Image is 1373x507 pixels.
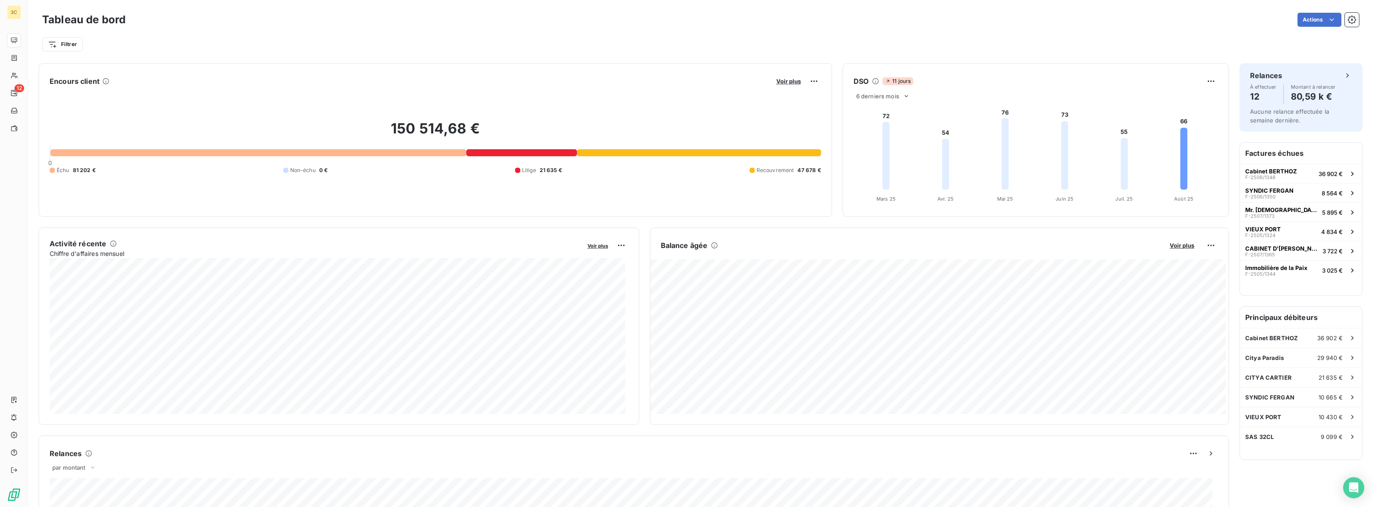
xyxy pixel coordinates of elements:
span: Immobilière de la Paix [1245,264,1308,271]
button: Voir plus [585,241,611,249]
span: F-2505/1324 [1245,233,1276,238]
span: Recouvrement [757,166,794,174]
span: 36 902 € [1319,170,1343,177]
button: Filtrer [42,37,83,51]
span: 47 678 € [797,166,821,174]
tspan: Juin 25 [1056,196,1074,202]
span: Litige [522,166,536,174]
button: Voir plus [1167,241,1197,249]
h6: Balance âgée [661,240,708,251]
span: 6 derniers mois [856,93,899,100]
span: Montant à relancer [1291,84,1336,90]
span: Aucune relance effectuée la semaine dernière. [1250,108,1329,124]
span: Mr. [DEMOGRAPHIC_DATA][PERSON_NAME] [1245,206,1319,213]
button: Immobilière de la PaixF-2505/13443 025 € [1240,260,1362,280]
span: 0 € [319,166,328,174]
span: Chiffre d'affaires mensuel [50,249,581,258]
h6: Factures échues [1240,143,1362,164]
span: par montant [52,464,86,471]
div: Open Intercom Messenger [1343,477,1364,498]
h3: Tableau de bord [42,12,126,28]
span: 3 025 € [1322,267,1343,274]
span: Cabinet BERTHOZ [1245,168,1297,175]
img: Logo LeanPay [7,488,21,502]
span: F-2507/1373 [1245,213,1275,219]
h6: Principaux débiteurs [1240,307,1362,328]
span: 81 202 € [73,166,96,174]
span: Citya Paradis [1245,354,1284,361]
h6: Activité récente [50,238,106,249]
span: 4 834 € [1321,228,1343,235]
span: VIEUX PORT [1245,414,1282,421]
tspan: Avr. 25 [937,196,954,202]
span: 9 099 € [1321,433,1343,440]
button: VIEUX PORTF-2505/13244 834 € [1240,222,1362,241]
button: Cabinet BERTHOZF-2506/134836 902 € [1240,164,1362,183]
tspan: Août 25 [1174,196,1193,202]
span: 11 jours [883,77,913,85]
span: 5 895 € [1322,209,1343,216]
button: Voir plus [774,77,804,85]
span: 12 [14,84,24,92]
tspan: Juil. 25 [1115,196,1133,202]
span: CABINET D'[PERSON_NAME] [1245,245,1319,252]
span: Cabinet BERTHOZ [1245,334,1298,342]
h4: 12 [1250,90,1276,104]
button: Actions [1297,13,1341,27]
span: Voir plus [587,243,608,249]
button: CABINET D'[PERSON_NAME]F-2507/13653 722 € [1240,241,1362,260]
h6: DSO [854,76,868,86]
span: SAS 32CL [1245,433,1274,440]
span: F-2507/1365 [1245,252,1275,257]
div: 3C [7,5,21,19]
span: À effectuer [1250,84,1276,90]
span: VIEUX PORT [1245,226,1281,233]
span: 21 635 € [540,166,562,174]
span: Non-échu [290,166,316,174]
span: 3 722 € [1323,248,1343,255]
tspan: Mai 25 [997,196,1013,202]
button: SYNDIC FERGANF-2506/13508 564 € [1240,183,1362,202]
span: Voir plus [776,78,801,85]
span: 29 940 € [1317,354,1343,361]
span: Échu [57,166,69,174]
h6: Relances [1250,70,1282,81]
h6: Encours client [50,76,100,86]
span: 10 430 € [1319,414,1343,421]
span: F-2505/1344 [1245,271,1276,277]
span: 10 665 € [1319,394,1343,401]
span: SYNDIC FERGAN [1245,187,1294,194]
h4: 80,59 k € [1291,90,1336,104]
span: 21 635 € [1319,374,1343,381]
span: CITYA CARTIER [1245,374,1292,381]
span: 36 902 € [1317,334,1343,342]
span: SYNDIC FERGAN [1245,394,1294,401]
span: F-2506/1350 [1245,194,1276,199]
a: 12 [7,86,21,100]
span: 0 [48,159,52,166]
h6: Relances [50,448,82,459]
span: Voir plus [1170,242,1194,249]
span: 8 564 € [1322,190,1343,197]
button: Mr. [DEMOGRAPHIC_DATA][PERSON_NAME]F-2507/13735 895 € [1240,202,1362,222]
tspan: Mars 25 [876,196,895,202]
h2: 150 514,68 € [50,120,821,146]
span: F-2506/1348 [1245,175,1276,180]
